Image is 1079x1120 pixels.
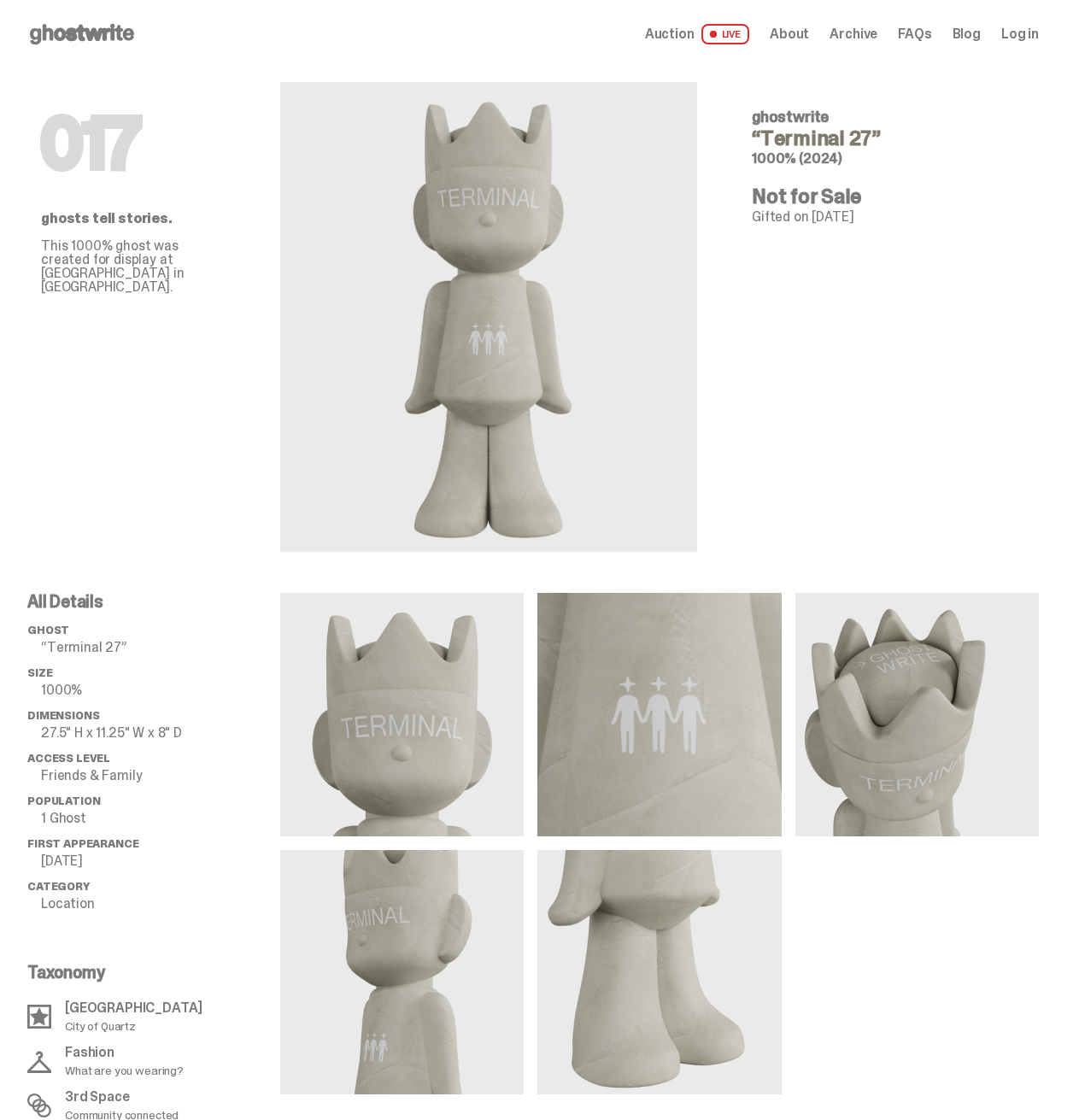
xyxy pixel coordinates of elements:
p: 3rd Space [65,1090,179,1104]
a: Auction LIVE [645,24,749,44]
h4: “Terminal 27” [752,128,1025,149]
img: media gallery image [537,593,781,836]
p: Gifted on [DATE] [752,210,1025,224]
img: media gallery image [795,593,1039,836]
h4: Not for Sale [752,186,1025,207]
span: LIVE [701,24,750,44]
p: Friends & Family [41,769,280,783]
p: All Details [27,593,280,610]
img: ghostwrite&ldquo;Terminal 27&rdquo; [387,82,590,552]
span: ghost [27,623,69,637]
a: About [770,27,809,41]
p: What are you wearing? [65,1064,184,1076]
a: FAQs [898,27,931,41]
span: Category [27,879,90,894]
p: Taxonomy [27,964,270,981]
span: Dimensions [27,708,99,723]
img: media gallery image [537,850,781,1094]
img: media gallery image [280,850,524,1094]
a: Log in [1001,27,1039,41]
span: 1000% (2024) [752,150,842,167]
p: City of Quartz [65,1020,202,1032]
a: Archive [830,27,877,41]
span: ghostwrite [752,107,829,127]
p: Fashion [65,1046,184,1059]
p: 27.5" H x 11.25" W x 8" D [41,726,280,740]
span: Size [27,666,52,680]
span: Population [27,794,100,808]
a: Blog [953,27,981,41]
span: First Appearance [27,836,138,851]
p: 1 Ghost [41,812,280,825]
p: Location [41,897,280,911]
p: ghosts tell stories. [41,212,226,226]
span: Access Level [27,751,110,765]
p: [DATE] [41,854,280,868]
p: “Terminal 27” [41,641,280,654]
p: This 1000% ghost was created for display at [GEOGRAPHIC_DATA] in [GEOGRAPHIC_DATA]. [41,239,226,294]
h1: 017 [41,109,226,178]
span: Auction [645,27,695,41]
img: media gallery image [280,593,524,836]
p: 1000% [41,683,280,697]
p: [GEOGRAPHIC_DATA] [65,1001,202,1015]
